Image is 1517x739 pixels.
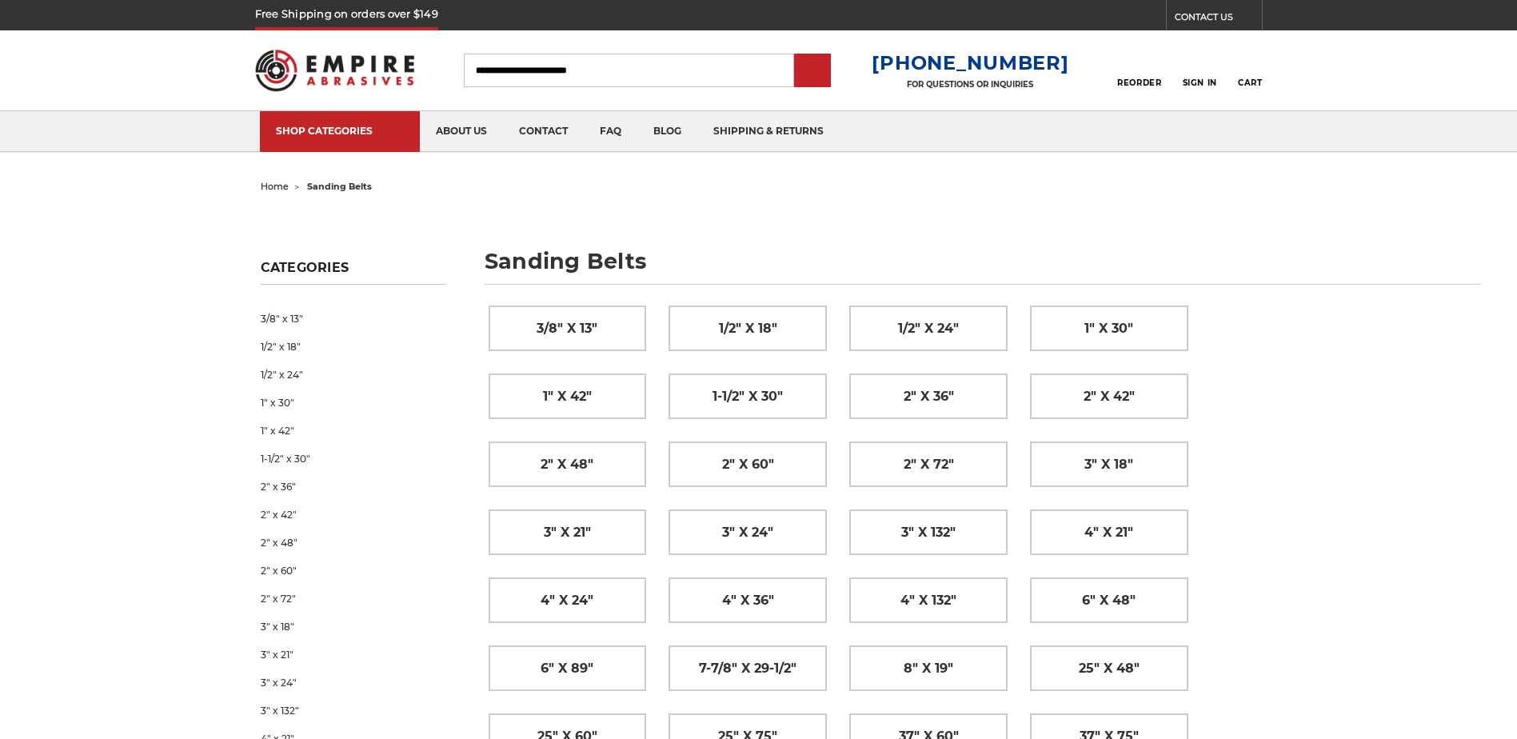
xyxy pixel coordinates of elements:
a: 2" x 72" [261,585,446,613]
span: 1" x 30" [1084,315,1133,342]
span: Reorder [1117,78,1161,88]
span: 3" x 18" [1084,451,1133,478]
a: 3" x 132" [261,697,446,725]
span: 1/2" x 24" [898,315,959,342]
a: 6" x 89" [489,646,646,690]
span: Cart [1238,78,1262,88]
a: 3" x 24" [261,669,446,697]
a: 1" x 42" [261,417,446,445]
a: 3" x 24" [669,510,826,554]
span: 3/8" x 13" [537,315,597,342]
p: FOR QUESTIONS OR INQUIRIES [872,79,1068,90]
a: 2" x 48" [261,529,446,557]
span: 3" x 21" [544,519,591,546]
a: 3" x 132" [850,510,1007,554]
a: 2" x 60" [669,442,826,486]
a: 1" x 42" [489,374,646,418]
a: 1" x 30" [1031,306,1188,350]
a: shipping & returns [697,111,840,152]
a: 1/2" x 18" [669,306,826,350]
a: about us [420,111,503,152]
a: SHOP CATEGORIES [260,111,420,152]
span: 4" x 36" [722,587,774,614]
a: 2" x 42" [1031,374,1188,418]
a: 8" x 19" [850,646,1007,690]
a: 4" x 24" [489,578,646,622]
a: 2" x 36" [850,374,1007,418]
a: 4" x 132" [850,578,1007,622]
img: Empire Abrasives [255,39,415,102]
a: 1-1/2" x 30" [261,445,446,473]
span: 2" x 60" [722,451,774,478]
a: 1/2" x 24" [261,361,446,389]
span: 3" x 24" [722,519,773,546]
span: 1" x 42" [543,383,592,410]
span: 6" x 48" [1082,587,1136,614]
a: 1/2" x 24" [850,306,1007,350]
span: 2" x 42" [1084,383,1135,410]
a: Reorder [1117,53,1161,87]
a: 4" x 21" [1031,510,1188,554]
a: 2" x 48" [489,442,646,486]
a: 3" x 18" [1031,442,1188,486]
span: 3" x 132" [901,519,956,546]
span: 4" x 21" [1084,519,1133,546]
a: 7-7/8" x 29-1/2" [669,646,826,690]
a: 2" x 36" [261,473,446,501]
a: 3/8" x 13" [261,305,446,333]
span: 2" x 48" [541,451,593,478]
span: 8" x 19" [904,655,953,682]
a: 3" x 18" [261,613,446,641]
a: home [261,181,289,192]
span: 2" x 72" [904,451,954,478]
a: 25" x 48" [1031,646,1188,690]
a: 6" x 48" [1031,578,1188,622]
span: 4" x 24" [541,587,593,614]
a: 1" x 30" [261,389,446,417]
a: 3/8" x 13" [489,306,646,350]
a: 4" x 36" [669,578,826,622]
a: 3" x 21" [261,641,446,669]
span: 6" x 89" [541,655,593,682]
a: 2" x 72" [850,442,1007,486]
input: Submit [796,55,828,87]
a: Cart [1238,53,1262,88]
a: 2" x 42" [261,501,446,529]
span: Sign In [1183,78,1217,88]
a: blog [637,111,697,152]
a: contact [503,111,584,152]
span: sanding belts [307,181,372,192]
span: 7-7/8" x 29-1/2" [699,655,796,682]
span: 25" x 48" [1079,655,1140,682]
a: 1/2" x 18" [261,333,446,361]
a: CONTACT US [1175,8,1262,30]
a: [PHONE_NUMBER] [872,51,1068,74]
a: 1-1/2" x 30" [669,374,826,418]
div: SHOP CATEGORIES [276,125,404,137]
h1: sanding belts [485,250,1481,285]
span: 1/2" x 18" [719,315,777,342]
span: 4" x 132" [900,587,956,614]
h5: Categories [261,260,446,285]
a: faq [584,111,637,152]
a: 2" x 60" [261,557,446,585]
span: 1-1/2" x 30" [713,383,783,410]
a: 3" x 21" [489,510,646,554]
span: 2" x 36" [904,383,954,410]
